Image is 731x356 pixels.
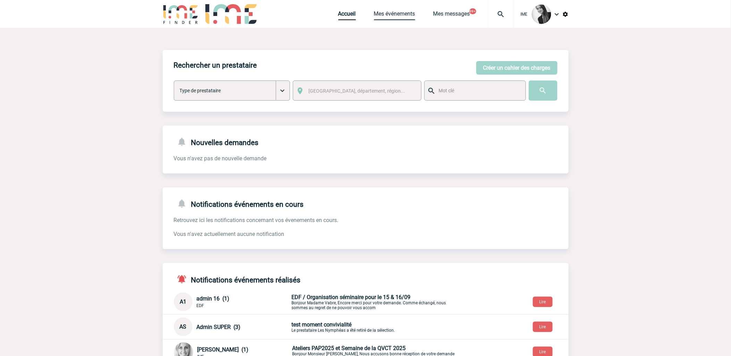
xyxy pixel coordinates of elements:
span: EDF / Organisation séminaire pour le 15 & 16/09 [292,294,411,300]
img: 101050-0.jpg [532,5,551,24]
span: [PERSON_NAME] (1) [197,346,249,353]
span: admin 16 (1) [197,295,230,302]
span: Vous n'avez actuellement aucune notification [174,231,284,237]
h4: Notifications événements réalisés [174,274,301,284]
div: Conversation privée : Client - Agence [174,317,569,336]
a: A1 admin 16 (1) EDF EDF / Organisation séminaire pour le 15 & 16/09Bonjour Madame Vabre, Encore m... [174,298,455,305]
a: Lire [527,323,558,330]
img: IME-Finder [163,4,199,24]
span: IME [521,12,528,17]
span: Vous n'avez pas de nouvelle demande [174,155,267,162]
button: Lire [533,297,553,307]
h4: Notifications événements en cours [174,198,304,209]
p: Le prestataire Les Nymphéas a été retiré de la sélection. [292,321,455,333]
h4: Nouvelles demandes [174,137,259,147]
span: [GEOGRAPHIC_DATA], département, région... [308,88,405,94]
img: notifications-active-24-px-r.png [177,274,191,284]
span: test moment convivialité [292,321,352,328]
span: AS [180,323,187,330]
span: Retrouvez ici les notifications concernant vos évenements en cours. [174,217,339,223]
img: notifications-24-px-g.png [177,198,191,209]
span: EDF [197,303,204,308]
a: Mes messages [433,10,470,20]
button: Lire [533,322,553,332]
span: Ateliers PAP2025 et Semaine de la QVCT 2025 [292,345,406,351]
p: Bonjour Madame Vabre, Encore merci pour votre demande. Comme échangé, nous sommes au regret de ne... [292,294,455,310]
span: Admin SUPER (3) [197,324,241,330]
a: Accueil [338,10,356,20]
a: [PERSON_NAME] (1) IME Ateliers PAP2025 et Semaine de la QVCT 2025Bonjour Monsieur [PERSON_NAME], ... [174,349,456,356]
input: Submit [529,80,558,101]
a: Lire [527,298,558,305]
div: Conversation privée : Client - Agence [174,293,569,311]
span: A1 [180,298,186,305]
a: Mes événements [374,10,415,20]
img: notifications-24-px-g.png [177,137,191,147]
a: Lire [527,348,558,355]
h4: Rechercher un prestataire [174,61,257,69]
input: Mot clé [437,86,519,95]
a: AS Admin SUPER (3) test moment convivialitéLe prestataire Les Nymphéas a été retiré de la sélection. [174,323,455,330]
button: 99+ [469,8,476,14]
